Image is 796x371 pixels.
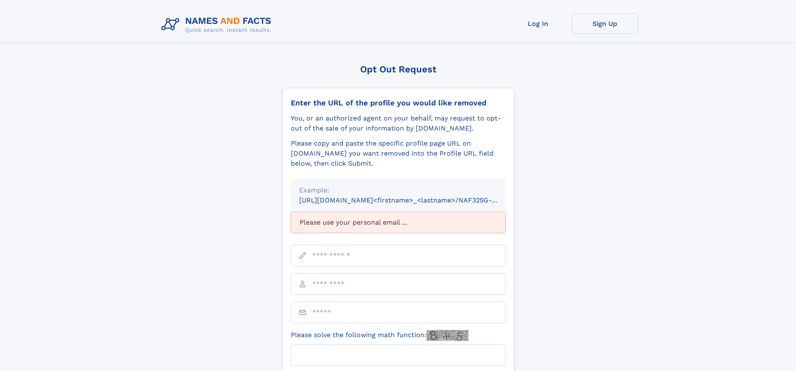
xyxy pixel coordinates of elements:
div: Please use your personal email ... [291,212,506,233]
div: Please copy and paste the specific profile page URL on [DOMAIN_NAME] you want removed into the Pr... [291,138,506,169]
a: Sign Up [572,13,638,34]
img: Logo Names and Facts [158,13,278,36]
div: You, or an authorized agent on your behalf, may request to opt-out of the sale of your informatio... [291,113,506,133]
small: [URL][DOMAIN_NAME]<firstname>_<lastname>/NAF325G-xxxxxxxx [299,196,521,204]
div: Opt Out Request [282,64,514,74]
div: Enter the URL of the profile you would like removed [291,98,506,107]
a: Log In [505,13,572,34]
div: Example: [299,185,497,195]
label: Please solve the following math function: [291,330,468,341]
